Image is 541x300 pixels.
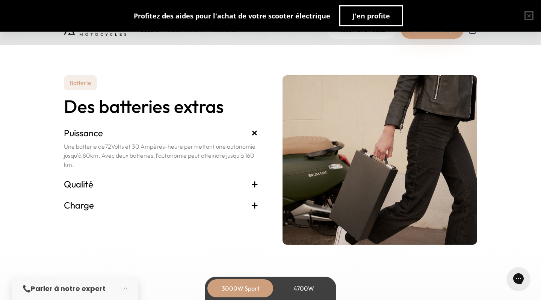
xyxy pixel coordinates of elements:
span: + [251,178,258,190]
span: + [248,126,262,140]
p: Une batterie de Volts et 30 Ampères-heure permettant une autonomie jusqu'à 80km. Avec deux batter... [64,142,258,169]
h3: Charge [64,199,258,211]
img: brumaire-batteries.png [283,75,477,245]
h2: Des batteries extras [64,96,258,116]
span: 72 [105,143,111,150]
h3: Qualité [64,178,258,190]
iframe: Gorgias live chat messenger [503,265,533,292]
div: 3000W Sport [210,279,270,297]
div: 4700W [274,279,334,297]
p: Batterie [64,75,97,90]
span: + [251,199,258,211]
h3: Puissance [64,127,258,139]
